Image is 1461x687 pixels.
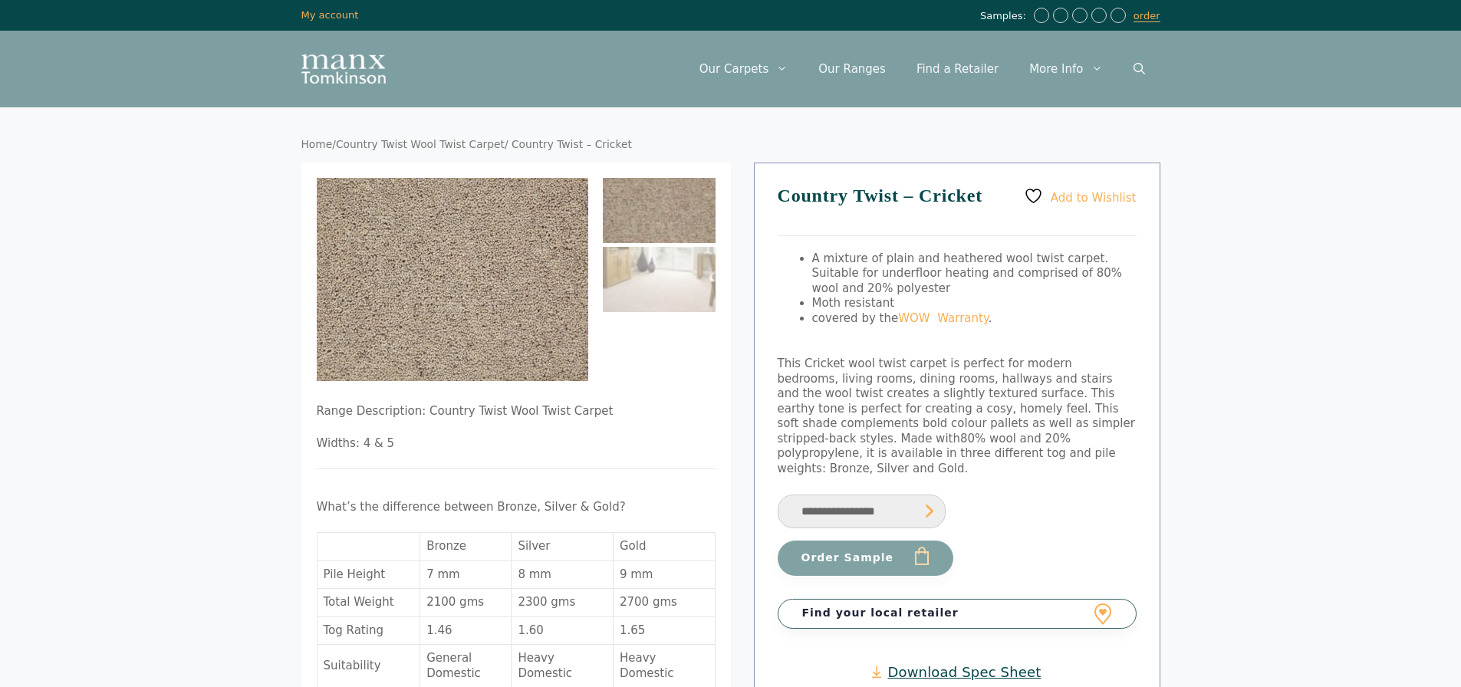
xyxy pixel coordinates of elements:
td: 1.60 [512,617,614,646]
nav: Breadcrumb [301,138,1160,152]
a: Find a Retailer [901,46,1014,92]
span: Moth resistant [812,296,895,310]
a: Open Search Bar [1118,46,1160,92]
a: order [1134,10,1160,22]
span: Add to Wishlist [1051,190,1137,204]
button: Order Sample [778,541,953,576]
td: Pile Height [318,561,421,590]
td: Bronze [420,533,512,561]
td: Silver [512,533,614,561]
a: Add to Wishlist [1024,186,1136,205]
nav: Primary [684,46,1160,92]
img: Country Twist [603,247,716,312]
td: 2300 gms [512,589,614,617]
a: Our Carpets [684,46,804,92]
a: More Info [1014,46,1117,92]
td: 1.65 [614,617,716,646]
a: Download Spec Sheet [872,663,1041,681]
h1: Country Twist – Cricket [778,186,1137,236]
span: This Cricket wool twist carpet is perfect for modern bedrooms, living rooms, dining rooms, hallwa... [778,357,1135,445]
td: 7 mm [420,561,512,590]
p: What’s the difference between Bronze, Silver & Gold? [317,500,716,515]
li: covered by the . [812,311,1137,327]
td: 2100 gms [420,589,512,617]
td: 2700 gms [614,589,716,617]
span: A mixture of plain and heathered wool twist carpet. Suitable for underfloor heating and comprised... [812,251,1123,295]
a: Our Ranges [803,46,901,92]
a: Home [301,138,333,150]
td: 1.46 [420,617,512,646]
td: 8 mm [512,561,614,590]
a: My account [301,9,359,21]
td: Gold [614,533,716,561]
span: Samples: [980,10,1030,23]
p: Range Description: Country Twist Wool Twist Carpet [317,404,716,419]
a: Find your local retailer [778,599,1137,628]
td: 9 mm [614,561,716,590]
img: Manx Tomkinson [301,54,386,84]
td: Total Weight [318,589,421,617]
img: Country Twist - Cricket [603,178,716,243]
a: WOW Warranty [898,311,988,325]
span: 80% wool and 20% polypropylene, it is available in three different tog and pile weights: Bronze, ... [778,432,1116,475]
a: Country Twist Wool Twist Carpet [336,138,505,150]
p: Widths: 4 & 5 [317,436,716,452]
td: Tog Rating [318,617,421,646]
